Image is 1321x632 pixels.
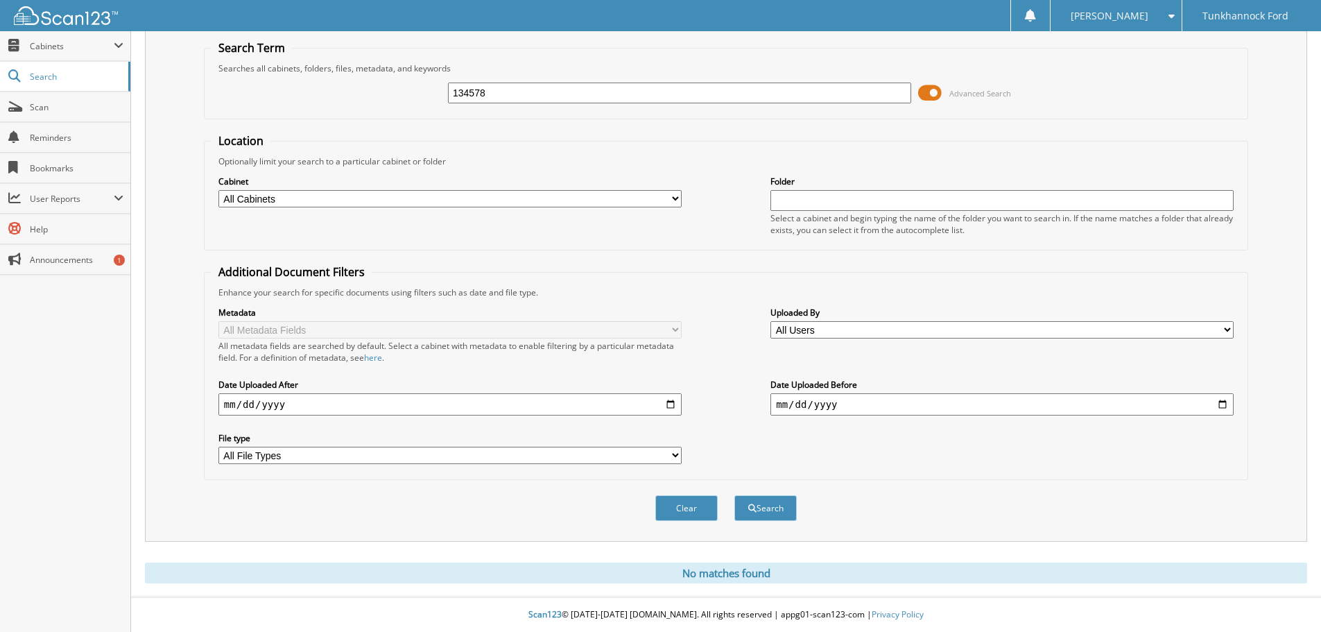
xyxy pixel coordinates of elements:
label: Uploaded By [770,307,1234,318]
div: Enhance your search for specific documents using filters such as date and file type. [211,287,1241,298]
span: Reminders [30,132,123,144]
div: No matches found [145,563,1307,583]
input: end [770,393,1234,416]
a: here [364,352,382,364]
button: Clear [655,495,718,521]
div: All metadata fields are searched by default. Select a cabinet with metadata to enable filtering b... [218,340,682,364]
img: scan123-logo-white.svg [14,6,118,25]
label: Cabinet [218,176,682,187]
span: Bookmarks [30,162,123,174]
label: File type [218,432,682,444]
span: Scan123 [528,608,562,620]
span: Cabinets [30,40,114,52]
span: Announcements [30,254,123,266]
legend: Additional Document Filters [211,264,372,280]
legend: Location [211,133,270,148]
span: Help [30,223,123,235]
iframe: Chat Widget [1252,565,1321,632]
legend: Search Term [211,40,292,55]
a: Privacy Policy [872,608,924,620]
div: Searches all cabinets, folders, files, metadata, and keywords [211,62,1241,74]
div: Optionally limit your search to a particular cabinet or folder [211,155,1241,167]
div: © [DATE]-[DATE] [DOMAIN_NAME]. All rights reserved | appg01-scan123-com | [131,598,1321,632]
button: Search [734,495,797,521]
span: Advanced Search [949,88,1011,99]
div: 1 [114,255,125,266]
span: Tunkhannock Ford [1202,12,1288,20]
label: Folder [770,176,1234,187]
label: Date Uploaded After [218,379,682,391]
span: User Reports [30,193,114,205]
div: Select a cabinet and begin typing the name of the folder you want to search in. If the name match... [770,212,1234,236]
span: [PERSON_NAME] [1071,12,1148,20]
input: start [218,393,682,416]
label: Metadata [218,307,682,318]
span: Search [30,71,121,83]
label: Date Uploaded Before [770,379,1234,391]
span: Scan [30,101,123,113]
